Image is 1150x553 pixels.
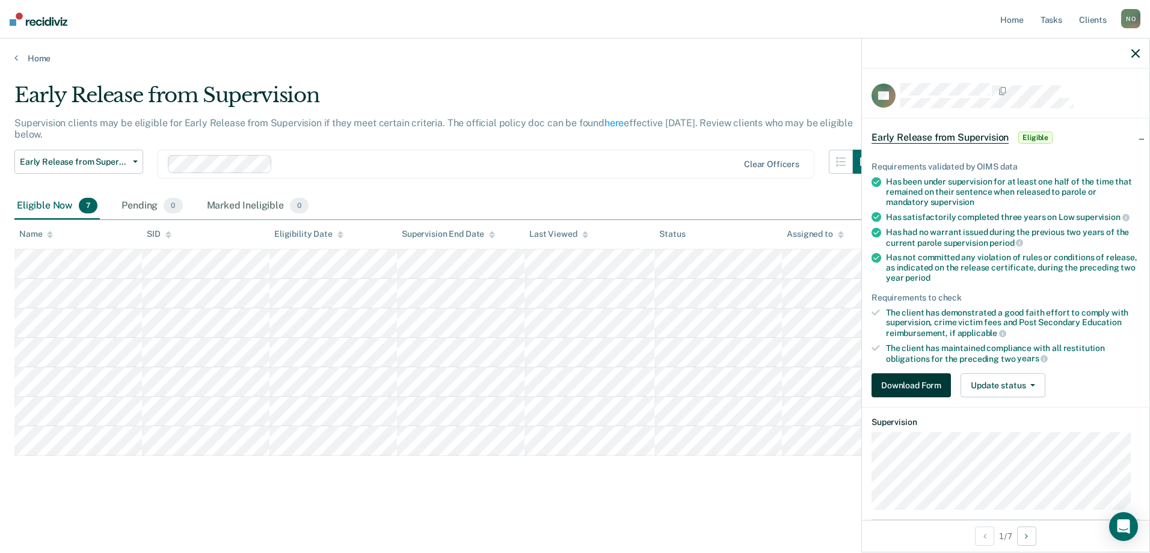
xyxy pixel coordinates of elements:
div: SID [147,229,171,239]
p: Supervision clients may be eligible for Early Release from Supervision if they meet certain crite... [14,117,853,140]
div: Early Release from Supervision [14,83,877,117]
div: Has not committed any violation of rules or conditions of release, as indicated on the release ce... [886,252,1140,283]
a: here [604,117,624,129]
div: Supervision End Date [402,229,495,239]
div: Status [659,229,685,239]
span: supervision [930,197,974,207]
div: Marked Ineligible [204,193,312,219]
div: The client has demonstrated a good faith effort to comply with supervision, crime victim fees and... [886,308,1140,338]
div: 1 / 7 [862,520,1149,552]
span: period [905,273,930,283]
span: 7 [79,198,97,213]
div: Assigned to [787,229,843,239]
div: Early Release from SupervisionEligible [862,118,1149,157]
div: Name [19,229,53,239]
a: Home [14,53,1136,64]
span: 0 [290,198,309,213]
img: Recidiviz [10,13,67,26]
div: Clear officers [744,159,799,170]
div: Has satisfactorily completed three years on Low [886,212,1140,222]
div: Has had no warrant issued during the previous two years of the current parole supervision [886,227,1140,248]
button: Next Opportunity [1017,527,1036,546]
button: Download Form [872,373,951,397]
div: Has been under supervision for at least one half of the time that remained on their sentence when... [886,177,1140,207]
div: N O [1121,9,1140,28]
div: Pending [119,193,185,219]
span: supervision [1076,212,1129,222]
dt: Supervision [872,417,1140,427]
span: applicable [958,328,1006,338]
span: 0 [164,198,182,213]
span: Early Release from Supervision [20,157,128,167]
button: Update status [961,373,1045,397]
div: Eligible Now [14,193,100,219]
span: Eligible [1018,132,1053,144]
div: Requirements validated by OIMS data [872,162,1140,172]
span: period [989,238,1023,248]
span: Early Release from Supervision [872,132,1009,144]
a: Navigate to form link [872,373,956,397]
div: Last Viewed [529,229,588,239]
button: Previous Opportunity [975,527,994,546]
span: years [1017,353,1048,363]
div: Open Intercom Messenger [1109,512,1138,541]
div: Eligibility Date [274,229,343,239]
div: Requirements to check [872,293,1140,303]
div: The client has maintained compliance with all restitution obligations for the preceding two [886,343,1140,364]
